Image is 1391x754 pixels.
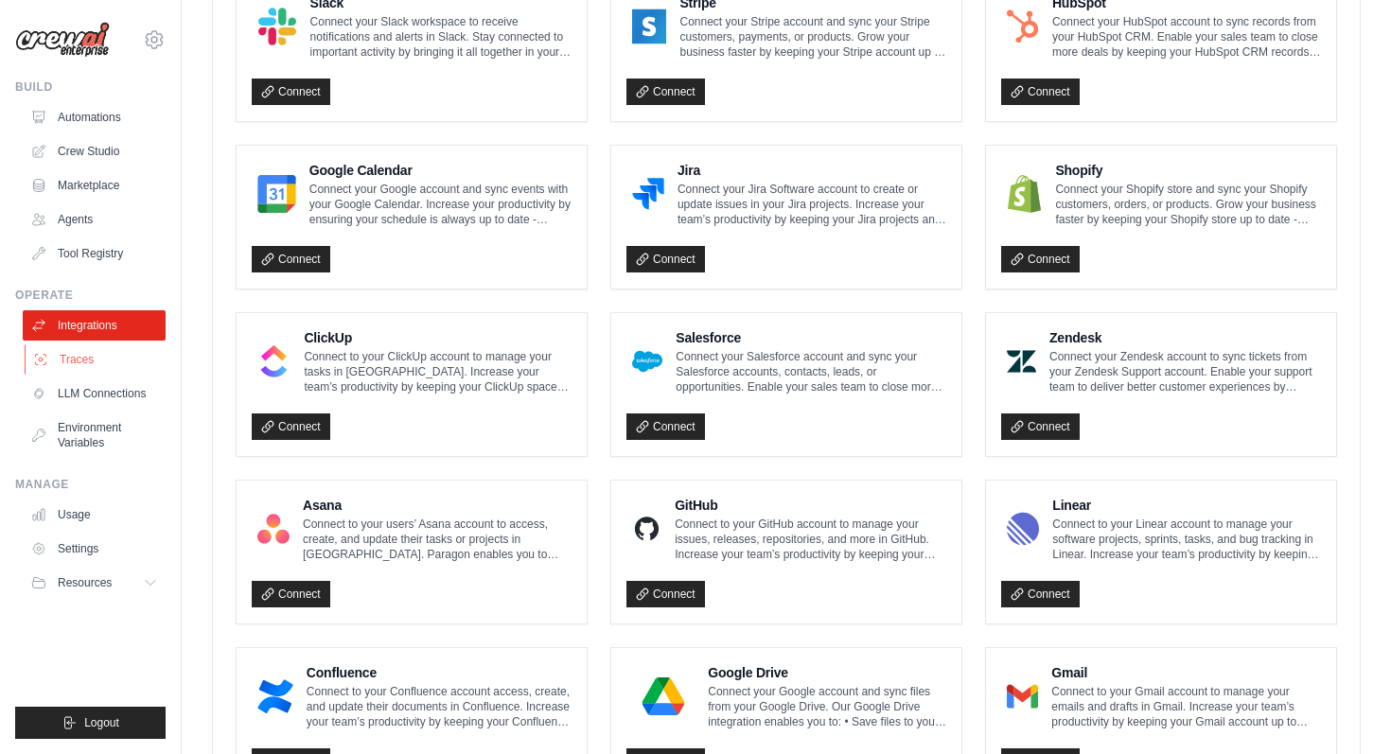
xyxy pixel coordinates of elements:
h4: Jira [678,161,946,180]
h4: ClickUp [304,328,572,347]
a: Marketplace [23,170,166,201]
button: Logout [15,707,166,739]
img: Shopify Logo [1007,175,1042,213]
a: Agents [23,204,166,235]
a: Connect [252,246,330,272]
h4: Asana [303,496,572,515]
p: Connect to your ClickUp account to manage your tasks in [GEOGRAPHIC_DATA]. Increase your team’s p... [304,349,572,395]
a: Crew Studio [23,136,166,167]
p: Connect to your GitHub account to manage your issues, releases, repositories, and more in GitHub.... [675,517,946,562]
a: Connect [626,413,705,440]
div: Manage [15,477,166,492]
p: Connect your Zendesk account to sync tickets from your Zendesk Support account. Enable your suppo... [1049,349,1321,395]
h4: Shopify [1055,161,1321,180]
span: Resources [58,575,112,590]
img: ClickUp Logo [257,342,291,380]
a: Connect [252,79,330,105]
img: Jira Logo [632,175,664,213]
a: Integrations [23,310,166,341]
h4: Linear [1052,496,1321,515]
a: Connect [626,581,705,607]
h4: Salesforce [676,328,946,347]
img: GitHub Logo [632,510,661,548]
p: Connect to your Confluence account access, create, and update their documents in Confluence. Incr... [307,684,572,729]
a: Tool Registry [23,238,166,269]
a: Automations [23,102,166,132]
p: Connect to your Gmail account to manage your emails and drafts in Gmail. Increase your team’s pro... [1051,684,1321,729]
p: Connect your Jira Software account to create or update issues in your Jira projects. Increase you... [678,182,946,227]
a: Connect [252,413,330,440]
img: Zendesk Logo [1007,342,1036,380]
p: Connect to your Linear account to manage your software projects, sprints, tasks, and bug tracking... [1052,517,1321,562]
p: Connect your Google account and sync files from your Google Drive. Our Google Drive integration e... [708,684,946,729]
img: Slack Logo [257,8,297,45]
h4: Gmail [1051,663,1321,682]
a: Connect [1001,79,1080,105]
img: Asana Logo [257,510,290,548]
img: HubSpot Logo [1007,8,1039,45]
h4: GitHub [675,496,946,515]
img: Logo [15,22,110,58]
img: Linear Logo [1007,510,1039,548]
h4: Google Calendar [309,161,572,180]
a: Traces [25,344,167,375]
h4: Google Drive [708,663,946,682]
p: Connect to your users’ Asana account to access, create, and update their tasks or projects in [GE... [303,517,572,562]
img: Google Calendar Logo [257,175,296,213]
a: Connect [1001,581,1080,607]
h4: Zendesk [1049,328,1321,347]
div: Build [15,79,166,95]
a: Connect [626,79,705,105]
img: Stripe Logo [632,8,666,45]
a: Connect [626,246,705,272]
a: Connect [1001,413,1080,440]
p: Connect your Stripe account and sync your Stripe customers, payments, or products. Grow your busi... [679,14,946,60]
a: Environment Variables [23,412,166,458]
p: Connect your Shopify store and sync your Shopify customers, orders, or products. Grow your busine... [1055,182,1321,227]
img: Confluence Logo [257,677,293,715]
p: Connect your HubSpot account to sync records from your HubSpot CRM. Enable your sales team to clo... [1052,14,1321,60]
img: Salesforce Logo [632,342,662,380]
a: LLM Connections [23,378,166,409]
p: Connect your Google account and sync events with your Google Calendar. Increase your productivity... [309,182,572,227]
span: Logout [84,715,119,730]
img: Google Drive Logo [632,677,695,715]
div: Operate [15,288,166,303]
h4: Confluence [307,663,572,682]
button: Resources [23,568,166,598]
img: Gmail Logo [1007,677,1038,715]
a: Connect [252,581,330,607]
a: Connect [1001,246,1080,272]
a: Usage [23,500,166,530]
a: Settings [23,534,166,564]
p: Connect your Salesforce account and sync your Salesforce accounts, contacts, leads, or opportunit... [676,349,946,395]
p: Connect your Slack workspace to receive notifications and alerts in Slack. Stay connected to impo... [310,14,572,60]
